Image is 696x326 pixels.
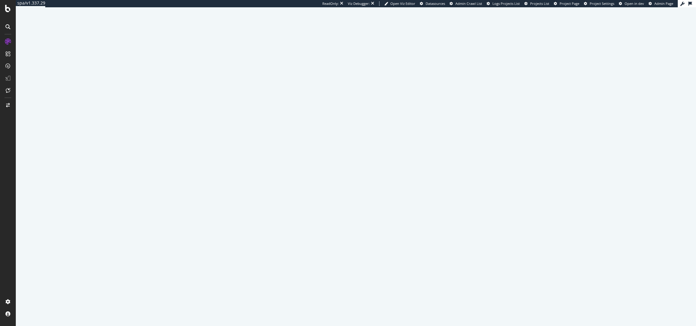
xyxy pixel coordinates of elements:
a: Admin Crawl List [450,1,482,6]
a: Open in dev [619,1,644,6]
a: Project Settings [584,1,614,6]
a: Open Viz Editor [384,1,415,6]
div: Viz Debugger: [348,1,370,6]
span: Project Settings [590,1,614,6]
a: Projects List [524,1,549,6]
a: Datasources [420,1,445,6]
span: Admin Page [654,1,673,6]
a: Project Page [554,1,579,6]
span: Logs Projects List [492,1,520,6]
span: Admin Crawl List [455,1,482,6]
span: Projects List [530,1,549,6]
div: animation [334,151,378,173]
a: Admin Page [649,1,673,6]
span: Datasources [426,1,445,6]
span: Project Page [560,1,579,6]
span: Open in dev [625,1,644,6]
a: Logs Projects List [487,1,520,6]
div: ReadOnly: [322,1,339,6]
span: Open Viz Editor [390,1,415,6]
